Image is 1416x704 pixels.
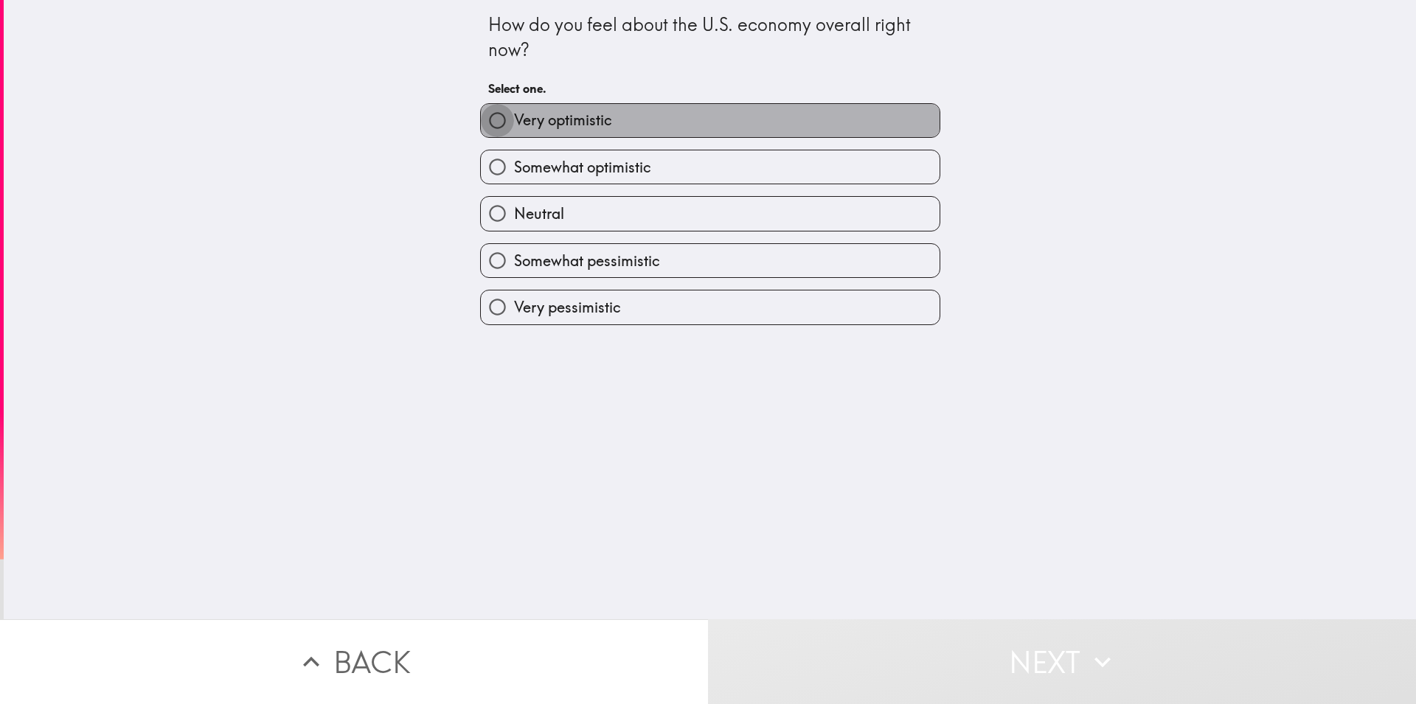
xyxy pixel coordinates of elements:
button: Somewhat optimistic [481,150,940,184]
button: Very optimistic [481,104,940,137]
span: Very optimistic [514,110,612,130]
span: Somewhat pessimistic [514,251,660,271]
button: Somewhat pessimistic [481,244,940,277]
button: Very pessimistic [481,290,940,324]
h6: Select one. [488,80,932,97]
span: Somewhat optimistic [514,157,651,178]
span: Neutral [514,203,564,224]
button: Next [708,619,1416,704]
span: Very pessimistic [514,297,621,318]
div: How do you feel about the U.S. economy overall right now? [488,13,932,62]
button: Neutral [481,197,940,230]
